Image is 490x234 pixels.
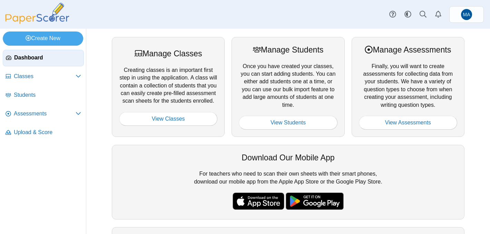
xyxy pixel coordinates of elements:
[286,193,344,210] img: google-play-badge.png
[239,116,337,130] a: View Students
[3,3,72,24] img: PaperScorer
[3,50,84,66] a: Dashboard
[3,87,84,104] a: Students
[233,193,284,210] img: apple-store-badge.svg
[112,145,464,219] div: For teachers who need to scan their own sheets with their smart phones, download our mobile app f...
[463,12,470,17] span: Marymount Admissions
[431,7,446,22] a: Alerts
[3,19,72,25] a: PaperScorer
[119,152,457,163] div: Download Our Mobile App
[461,9,472,20] span: Marymount Admissions
[3,124,84,141] a: Upload & Score
[119,112,217,126] a: View Classes
[112,37,225,137] div: Creating classes is an important first step in using the application. A class will contain a coll...
[14,54,81,62] span: Dashboard
[14,91,81,99] span: Students
[352,37,464,137] div: Finally, you will want to create assessments for collecting data from your students. We have a va...
[14,129,81,136] span: Upload & Score
[3,31,83,45] a: Create New
[232,37,344,137] div: Once you have created your classes, you can start adding students. You can either add students on...
[14,110,76,118] span: Assessments
[239,44,337,55] div: Manage Students
[3,106,84,122] a: Assessments
[119,48,217,59] div: Manage Classes
[359,116,457,130] a: View Assessments
[3,68,84,85] a: Classes
[449,6,484,23] a: Marymount Admissions
[359,44,457,55] div: Manage Assessments
[14,73,76,80] span: Classes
